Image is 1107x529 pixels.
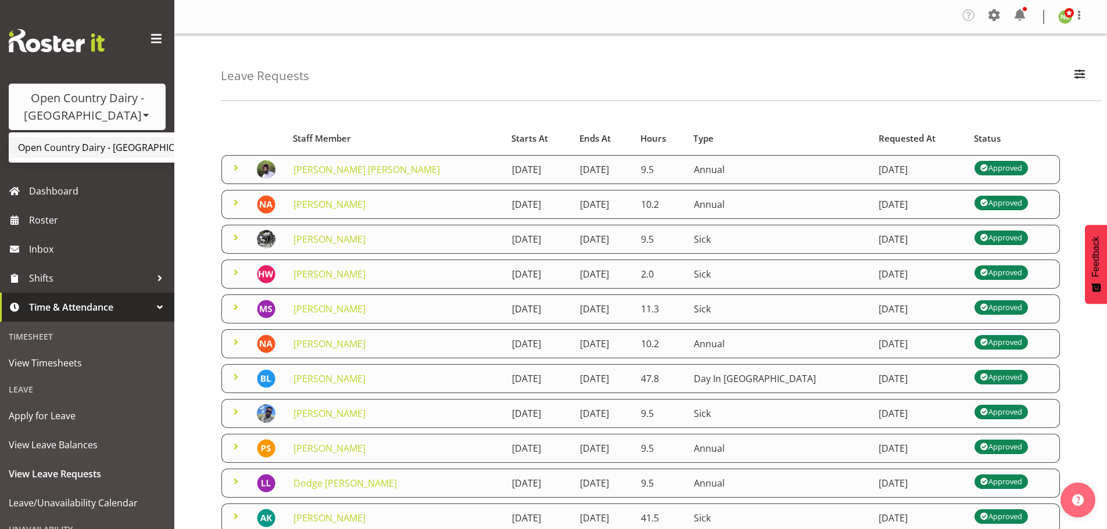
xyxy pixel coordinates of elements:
[293,303,366,315] a: [PERSON_NAME]
[293,198,366,211] a: [PERSON_NAME]
[3,325,171,348] div: Timesheet
[221,69,309,82] h4: Leave Requests
[29,211,169,229] span: Roster
[257,300,275,318] img: manjinder-singh9511.jpg
[872,399,968,428] td: [DATE]
[293,268,366,280] a: [PERSON_NAME]
[879,132,961,145] div: Requested At
[9,494,166,512] span: Leave/Unavailability Calendar
[980,405,1022,419] div: Approved
[505,434,573,463] td: [DATE]
[1067,63,1092,89] button: Filter Employees
[980,265,1022,279] div: Approved
[505,155,573,184] td: [DATE]
[687,260,872,289] td: Sick
[687,225,872,254] td: Sick
[9,436,166,454] span: View Leave Balances
[293,477,397,490] a: Dodge [PERSON_NAME]
[29,240,169,258] span: Inbox
[573,190,634,219] td: [DATE]
[505,469,573,498] td: [DATE]
[573,294,634,323] td: [DATE]
[872,155,968,184] td: [DATE]
[505,399,573,428] td: [DATE]
[9,137,233,158] a: Open Country Dairy - [GEOGRAPHIC_DATA]
[29,298,151,316] span: Time & Attendance
[257,160,275,179] img: gurpreet-singh-kahlon897309ea32f9bd8fb1fb43e0fc6491c4.png
[687,434,872,463] td: Annual
[980,196,1022,210] div: Approved
[257,265,275,283] img: helaina-walker7421.jpg
[9,29,105,52] img: Rosterit website logo
[9,354,166,372] span: View Timesheets
[693,132,865,145] div: Type
[872,225,968,254] td: [DATE]
[634,155,687,184] td: 9.5
[980,231,1022,244] div: Approved
[872,260,968,289] td: [DATE]
[573,364,634,393] td: [DATE]
[573,329,634,358] td: [DATE]
[634,329,687,358] td: 10.2
[293,132,498,145] div: Staff Member
[1058,10,1072,24] img: nicole-lloyd7454.jpg
[634,399,687,428] td: 9.5
[9,465,166,483] span: View Leave Requests
[20,89,154,124] div: Open Country Dairy - [GEOGRAPHIC_DATA]
[257,369,275,388] img: bruce-lind7400.jpg
[634,260,687,289] td: 2.0
[511,132,566,145] div: Starts At
[573,225,634,254] td: [DATE]
[573,399,634,428] td: [DATE]
[505,190,573,219] td: [DATE]
[1091,236,1101,277] span: Feedback
[257,230,275,249] img: craig-schlager-reay544363f98204df1b063025af03480625.png
[640,132,680,145] div: Hours
[980,335,1022,349] div: Approved
[505,260,573,289] td: [DATE]
[980,509,1022,523] div: Approved
[257,404,275,423] img: bhupinder-dhaliwale520c7e83d2cff55cd0c5581e3f2827c.png
[9,407,166,424] span: Apply for Leave
[293,163,440,176] a: [PERSON_NAME] [PERSON_NAME]
[687,469,872,498] td: Annual
[505,225,573,254] td: [DATE]
[872,469,968,498] td: [DATE]
[573,260,634,289] td: [DATE]
[980,161,1022,175] div: Approved
[634,225,687,254] td: 9.5
[1085,225,1107,304] button: Feedback - Show survey
[974,132,1053,145] div: Status
[687,155,872,184] td: Annual
[872,190,968,219] td: [DATE]
[980,370,1022,384] div: Approved
[293,442,366,455] a: [PERSON_NAME]
[29,269,151,287] span: Shifts
[293,372,366,385] a: [PERSON_NAME]
[872,329,968,358] td: [DATE]
[687,329,872,358] td: Annual
[1072,494,1084,506] img: help-xxl-2.png
[257,439,275,458] img: prabhjot-singh10999.jpg
[573,155,634,184] td: [DATE]
[293,233,366,246] a: [PERSON_NAME]
[687,190,872,219] td: Annual
[634,190,687,219] td: 10.2
[257,474,275,492] img: lindsay-laing8726.jpg
[293,407,366,420] a: [PERSON_NAME]
[872,364,968,393] td: [DATE]
[634,469,687,498] td: 9.5
[687,294,872,323] td: Sick
[634,364,687,393] td: 47.8
[29,182,169,200] span: Dashboard
[3,377,171,401] div: Leave
[505,329,573,358] td: [DATE]
[634,294,687,323] td: 11.3
[573,434,634,463] td: [DATE]
[3,348,171,377] a: View Timesheets
[872,434,968,463] td: [DATE]
[257,195,275,214] img: nick-adlington9996.jpg
[293,512,366,524] a: [PERSON_NAME]
[980,440,1022,454] div: Approved
[634,434,687,463] td: 9.5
